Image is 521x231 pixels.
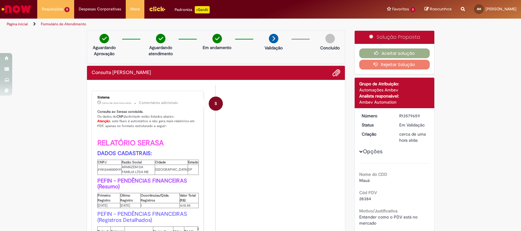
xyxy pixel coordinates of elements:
[102,101,131,105] span: cerca de uma hora atrás
[325,34,335,43] img: img-circle-grey.png
[359,81,430,87] div: Grupo de Atribuição:
[265,45,283,51] p: Validação
[212,34,222,43] img: check-circle-green.png
[399,131,426,143] span: cerca de uma hora atrás
[97,165,121,175] td: 29812448000191
[97,211,189,224] font: PEFIN - PENDÊNCIAS FINANCEIRAS (Registros Detalhados)
[359,93,430,99] div: Analista responsável:
[97,203,120,208] td: [DATE]
[41,22,86,27] a: Formulário de Atendimento
[359,196,371,201] span: 28384
[359,214,419,226] span: Entender como o PDV está no mercado
[139,100,178,105] small: Comentários adicionais
[97,193,120,203] th: Primeiro Registro
[269,34,278,43] img: arrow-next.png
[121,160,155,165] th: Razão Social
[486,6,516,12] span: [PERSON_NAME]
[97,160,121,165] th: CNPJ
[425,6,452,12] a: Rascunhos
[357,113,395,119] dt: Número
[42,6,63,12] span: Requisições
[79,6,121,12] span: Despesas Corporativas
[399,113,428,119] div: R13579659
[357,122,395,128] dt: Status
[359,60,430,69] button: Rejeitar Solução
[410,7,415,12] span: 3
[117,114,125,119] b: CNPJ
[97,109,143,114] b: Consulta ao Serasa concluída.
[359,208,397,214] b: Motivo/Justificativa
[180,193,199,203] th: Valor Total (R$)
[359,87,430,93] div: Automações Ambev
[121,165,155,175] td: ARMAZEM DA FAMILIA LTDA ME
[140,193,179,203] th: Ocorrências/Qtde. Registros
[64,7,70,12] span: 8
[392,6,409,12] span: Favoritos
[399,131,426,143] time: 30/09/2025 08:16:17
[156,34,165,43] img: check-circle-green.png
[180,203,199,208] td: 1618.88
[215,96,217,111] span: S
[359,172,387,177] b: Nome do CDD
[175,6,210,13] div: Padroniza
[209,97,223,111] div: System
[140,203,179,208] td: 1
[203,44,231,51] p: Em andamento
[146,44,175,57] p: Aguardando atendimento
[399,131,428,143] div: 30/09/2025 08:16:17
[155,165,188,175] td: [GEOGRAPHIC_DATA]
[320,45,340,51] p: Concluído
[97,138,164,148] b: RELATÓRIO SERASA
[149,4,165,13] img: click_logo_yellow_360x200.png
[1,3,32,15] img: ServiceNow
[188,160,199,165] th: Estado
[97,119,110,123] font: Atenção
[120,203,140,208] td: [DATE]
[399,122,428,128] div: Em Validação
[97,96,199,99] div: Sistema
[359,190,377,195] b: Cód PDV
[99,34,109,43] img: check-circle-green.png
[102,101,131,105] time: 30/09/2025 08:16:22
[120,193,140,203] th: Último Registro
[332,69,340,77] button: Adicionar anexos
[5,19,343,30] ul: Trilhas de página
[430,6,452,12] span: Rascunhos
[97,177,189,190] b: PEFIN - PENDÊNCIAS FINANCEIRAS (Resumo)
[188,165,199,175] td: SP
[359,99,430,105] div: Ambev Automation
[195,6,210,13] p: +GenAi
[155,160,188,165] th: Cidade
[359,48,430,58] button: Aceitar solução
[355,31,434,44] div: Solução Proposta
[357,131,395,137] dt: Criação
[92,70,151,76] h2: Consulta Serasa Histórico de tíquete
[97,150,152,157] b: DADOS CADASTRAIS:
[7,22,28,27] a: Página inicial
[359,178,370,183] span: Mauá
[477,7,481,11] span: AM
[89,44,119,57] p: Aguardando Aprovação
[130,6,140,12] span: More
